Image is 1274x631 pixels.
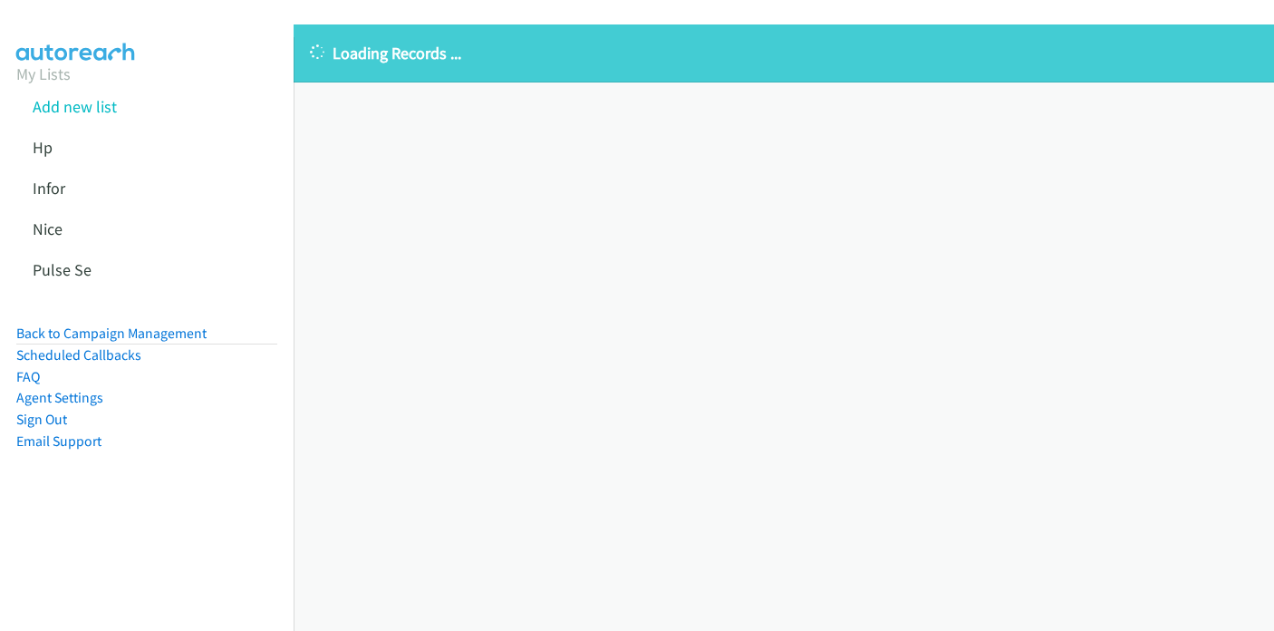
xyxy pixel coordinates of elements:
a: Agent Settings [16,389,103,406]
a: Nice [33,218,63,239]
a: Back to Campaign Management [16,325,207,342]
a: FAQ [16,368,40,385]
a: Add new list [33,96,117,117]
a: Hp [33,137,53,158]
a: My Lists [16,63,71,84]
a: Sign Out [16,411,67,428]
a: Infor [33,178,65,199]
a: Pulse Se [33,259,92,280]
a: Email Support [16,432,101,450]
p: Loading Records ... [310,41,1258,65]
a: Scheduled Callbacks [16,346,141,364]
